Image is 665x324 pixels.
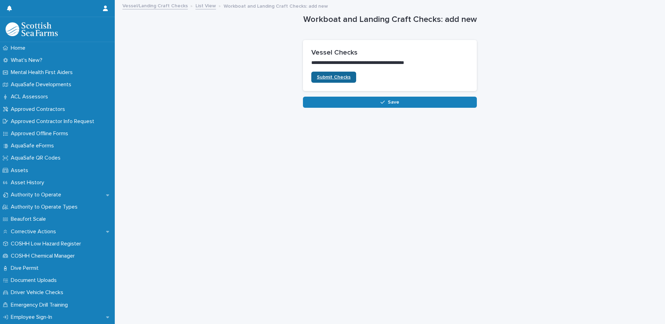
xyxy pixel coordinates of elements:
p: Asset History [8,179,50,186]
p: Home [8,45,31,51]
p: COSHH Chemical Manager [8,253,80,259]
a: Submit Checks [311,72,356,83]
h1: Workboat and Landing Craft Checks: add new [303,15,477,25]
a: List View [195,1,216,9]
p: ACL Assessors [8,94,54,100]
p: AquaSafe Developments [8,81,77,88]
p: Dive Permit [8,265,44,272]
p: Assets [8,167,34,174]
p: COSHH Low Hazard Register [8,241,87,247]
p: Driver Vehicle Checks [8,289,69,296]
p: Mental Health First Aiders [8,69,78,76]
button: Save [303,97,477,108]
span: Submit Checks [317,75,351,80]
p: Document Uploads [8,277,62,284]
img: bPIBxiqnSb2ggTQWdOVV [6,22,58,36]
p: Corrective Actions [8,228,62,235]
p: Emergency Drill Training [8,302,73,308]
p: Approved Offline Forms [8,130,74,137]
p: Approved Contractors [8,106,71,113]
p: Approved Contractor Info Request [8,118,100,125]
a: Vessel/Landing Craft Checks [122,1,188,9]
p: AquaSafe eForms [8,143,59,149]
p: Beaufort Scale [8,216,51,222]
p: Employee Sign-In [8,314,58,321]
p: Workboat and Landing Craft Checks: add new [224,2,328,9]
p: What's New? [8,57,48,64]
p: Authority to Operate [8,192,67,198]
p: Authority to Operate Types [8,204,83,210]
h2: Vessel Checks [311,48,468,57]
span: Save [388,100,399,105]
p: AquaSafe QR Codes [8,155,66,161]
